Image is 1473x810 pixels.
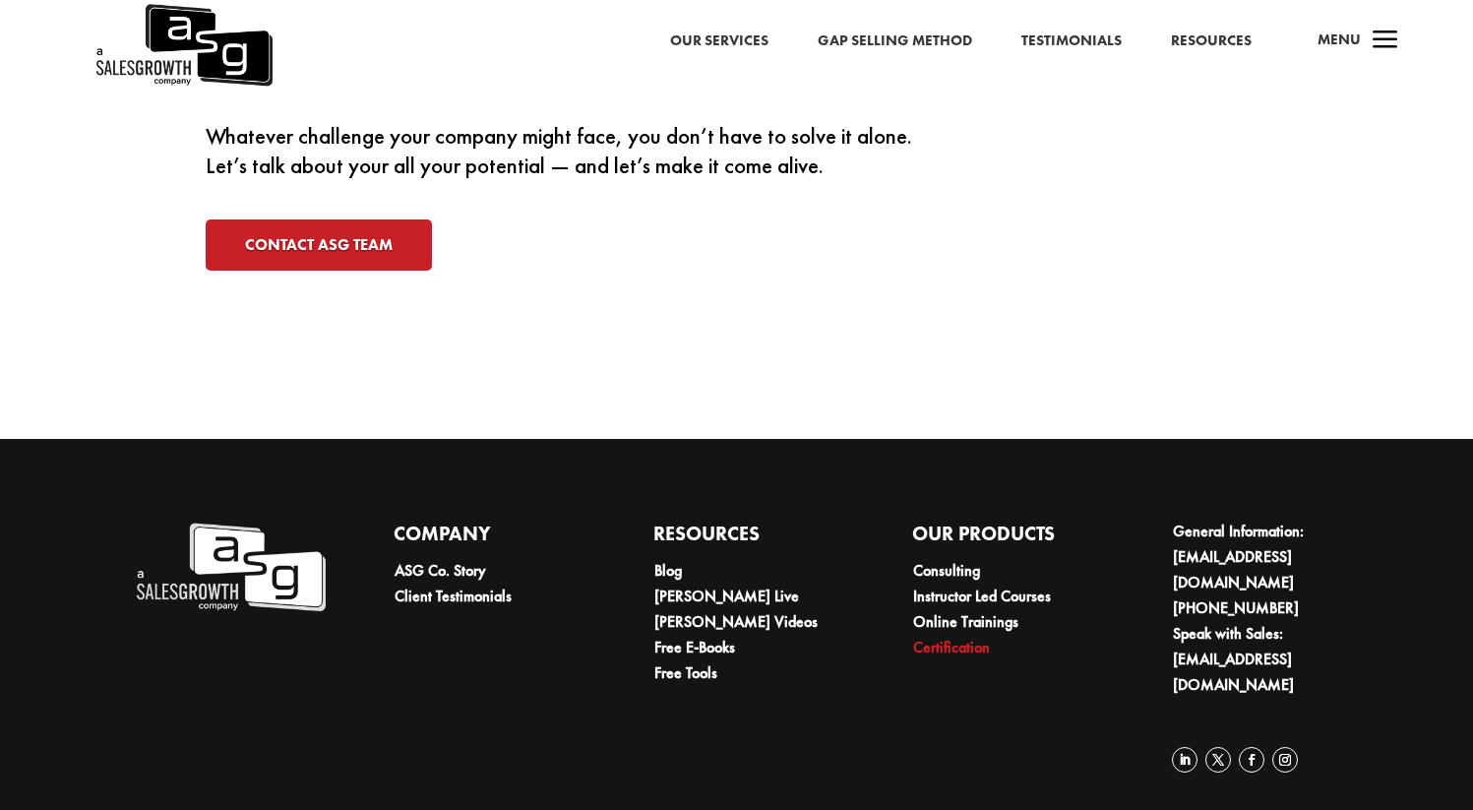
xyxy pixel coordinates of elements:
li: General Information: [1173,519,1364,595]
li: Speak with Sales: [1173,621,1364,698]
a: Online Trainings [913,611,1018,632]
span: Menu [1318,30,1361,49]
h4: Company [394,519,585,558]
a: Testimonials [1021,29,1122,54]
a: ASG Co. Story [395,560,486,581]
h4: Resources [653,519,845,558]
a: Gap Selling Method [818,29,972,54]
a: [EMAIL_ADDRESS][DOMAIN_NAME] [1173,649,1294,695]
a: [PHONE_NUMBER] [1173,597,1299,618]
img: A Sales Growth Company [134,519,326,616]
a: Consulting [913,560,980,581]
a: Follow on Facebook [1239,747,1264,773]
a: Follow on X [1205,747,1231,773]
a: [PERSON_NAME] Live [654,586,799,606]
a: [PERSON_NAME] Videos [654,611,818,632]
a: Blog [654,560,682,581]
a: Client Testimonials [395,586,512,606]
a: Contact ASG Team [206,219,432,270]
h4: Our Products [912,519,1104,558]
a: [EMAIL_ADDRESS][DOMAIN_NAME] [1173,546,1294,592]
a: Instructor Led Courses [913,586,1051,606]
a: Resources [1171,29,1252,54]
a: Follow on LinkedIn [1172,747,1197,773]
a: Our Services [670,29,768,54]
a: Free E-Books [654,637,735,657]
a: Certification [913,637,990,657]
span: a [1366,22,1405,61]
a: Free Tools [654,662,717,683]
p: Whatever challenge your company might face, you don’t have to solve it alone. Let’s talk about yo... [206,122,944,180]
a: Follow on Instagram [1272,747,1298,773]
